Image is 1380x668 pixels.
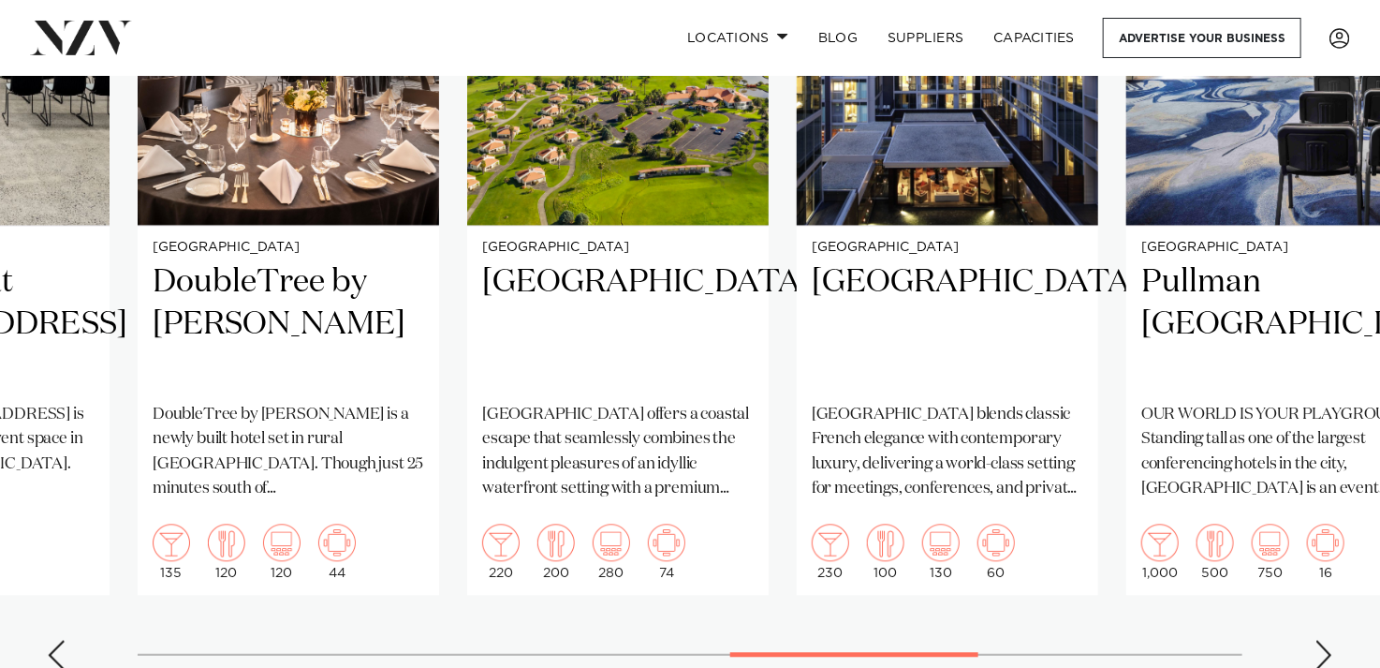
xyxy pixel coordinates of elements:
img: theatre.png [263,524,301,561]
h2: [GEOGRAPHIC_DATA] [812,261,1083,388]
img: theatre.png [593,524,630,561]
a: Capacities [979,18,1091,58]
div: 60 [977,524,1015,580]
small: [GEOGRAPHIC_DATA] [153,241,424,255]
p: [GEOGRAPHIC_DATA] offers a coastal escape that seamlessly combines the indulgent pleasures of an ... [482,403,754,501]
img: dining.png [867,524,904,561]
img: dining.png [208,524,245,561]
p: [GEOGRAPHIC_DATA] blends classic French elegance with contemporary luxury, delivering a world-cla... [812,403,1083,501]
div: 44 [318,524,356,580]
div: 280 [593,524,630,580]
img: cocktail.png [812,524,849,561]
div: 230 [812,524,849,580]
div: 16 [1307,524,1344,580]
h2: DoubleTree by [PERSON_NAME] [153,261,424,388]
img: meeting.png [648,524,685,561]
div: 130 [922,524,960,580]
h2: [GEOGRAPHIC_DATA] [482,261,754,388]
img: meeting.png [977,524,1015,561]
div: 500 [1196,524,1234,580]
a: Locations [672,18,803,58]
a: BLOG [803,18,873,58]
div: 120 [208,524,245,580]
div: 100 [867,524,904,580]
img: cocktail.png [1141,524,1179,561]
div: 120 [263,524,301,580]
img: cocktail.png [153,524,190,561]
div: 200 [537,524,575,580]
p: DoubleTree by [PERSON_NAME] is a newly built hotel set in rural [GEOGRAPHIC_DATA]. Though just 25... [153,403,424,501]
div: 135 [153,524,190,580]
a: SUPPLIERS [873,18,978,58]
img: meeting.png [1307,524,1344,561]
div: 750 [1252,524,1289,580]
img: cocktail.png [482,524,520,561]
div: 1,000 [1141,524,1179,580]
img: theatre.png [922,524,960,561]
a: Advertise your business [1103,18,1301,58]
img: theatre.png [1252,524,1289,561]
div: 74 [648,524,685,580]
img: dining.png [537,524,575,561]
div: 220 [482,524,520,580]
img: nzv-logo.png [30,21,132,54]
small: [GEOGRAPHIC_DATA] [812,241,1083,255]
img: meeting.png [318,524,356,561]
small: [GEOGRAPHIC_DATA] [482,241,754,255]
img: dining.png [1196,524,1234,561]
